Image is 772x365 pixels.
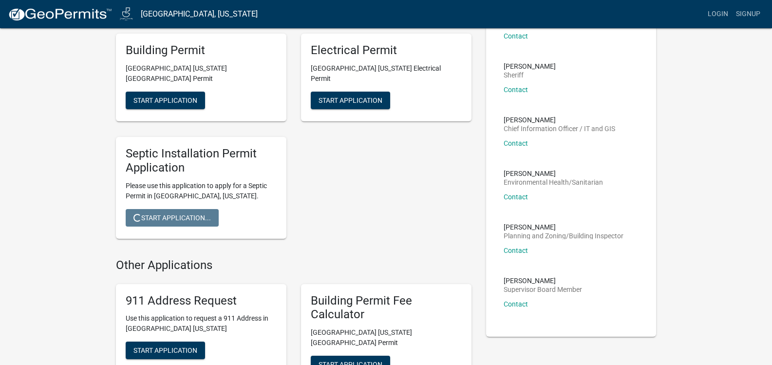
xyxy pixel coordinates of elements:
[504,232,623,239] p: Planning and Zoning/Building Inspector
[504,193,528,201] a: Contact
[311,327,462,348] p: [GEOGRAPHIC_DATA] [US_STATE][GEOGRAPHIC_DATA] Permit
[126,43,277,58] h5: Building Permit
[504,125,615,132] p: Chief Information Officer / IT and GIS
[504,247,528,254] a: Contact
[504,139,528,147] a: Contact
[126,294,277,308] h5: 911 Address Request
[732,5,764,23] a: Signup
[120,7,133,20] img: Jasper County, Iowa
[504,32,528,40] a: Contact
[311,92,390,109] button: Start Application
[126,342,205,359] button: Start Application
[504,286,582,293] p: Supervisor Board Member
[311,63,462,84] p: [GEOGRAPHIC_DATA] [US_STATE] Electrical Permit
[504,72,556,78] p: Sheriff
[116,258,471,272] h4: Other Applications
[504,300,528,308] a: Contact
[126,147,277,175] h5: Septic Installation Permit Application
[133,213,211,221] span: Start Application...
[504,277,582,284] p: [PERSON_NAME]
[504,63,556,70] p: [PERSON_NAME]
[133,96,197,104] span: Start Application
[504,224,623,231] p: [PERSON_NAME]
[311,294,462,322] h5: Building Permit Fee Calculator
[126,92,205,109] button: Start Application
[504,86,528,94] a: Contact
[704,5,732,23] a: Login
[126,313,277,334] p: Use this application to request a 911 Address in [GEOGRAPHIC_DATA] [US_STATE]
[126,181,277,201] p: Please use this application to apply for a Septic Permit in [GEOGRAPHIC_DATA], [US_STATE].
[141,6,258,22] a: [GEOGRAPHIC_DATA], [US_STATE]
[319,96,382,104] span: Start Application
[504,170,603,177] p: [PERSON_NAME]
[504,179,603,186] p: Environmental Health/Sanitarian
[504,116,615,123] p: [PERSON_NAME]
[311,43,462,58] h5: Electrical Permit
[126,63,277,84] p: [GEOGRAPHIC_DATA] [US_STATE][GEOGRAPHIC_DATA] Permit
[126,209,219,227] button: Start Application...
[133,346,197,354] span: Start Application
